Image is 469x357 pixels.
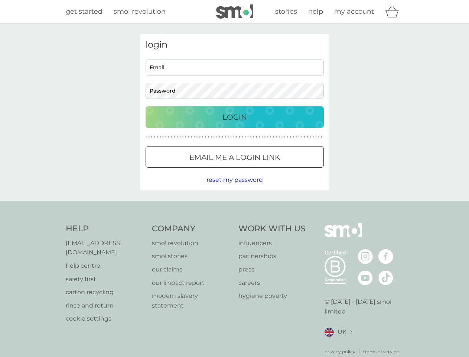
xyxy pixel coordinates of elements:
[279,135,280,139] p: ●
[214,135,215,139] p: ●
[189,151,280,163] p: Email me a login link
[233,135,235,139] p: ●
[290,135,291,139] p: ●
[157,135,158,139] p: ●
[378,249,393,264] img: visit the smol Facebook page
[114,7,166,16] span: smol revolution
[151,135,153,139] p: ●
[238,291,306,301] a: hygiene poverty
[238,223,306,235] h4: Work With Us
[152,278,231,288] a: our impact report
[66,287,145,297] a: carton recycling
[165,135,167,139] p: ●
[276,135,277,139] p: ●
[307,135,308,139] p: ●
[308,6,323,17] a: help
[296,135,297,139] p: ●
[152,291,231,310] a: modern slavery statement
[154,135,155,139] p: ●
[259,135,260,139] p: ●
[239,135,240,139] p: ●
[66,223,145,235] h4: Help
[312,135,314,139] p: ●
[146,146,324,168] button: Email me a login link
[152,251,231,261] a: smol stories
[146,106,324,128] button: Login
[358,249,373,264] img: visit the smol Instagram page
[318,135,320,139] p: ●
[179,135,181,139] p: ●
[310,135,311,139] p: ●
[152,265,231,274] a: our claims
[321,135,322,139] p: ●
[202,135,203,139] p: ●
[188,135,189,139] p: ●
[216,4,253,19] img: smol
[238,238,306,248] p: influencers
[211,135,212,139] p: ●
[66,314,145,324] a: cookie settings
[230,135,232,139] p: ●
[256,135,257,139] p: ●
[275,6,297,17] a: stories
[146,39,324,50] h3: login
[247,135,249,139] p: ●
[66,6,102,17] a: get started
[208,135,209,139] p: ●
[216,135,218,139] p: ●
[358,270,373,285] img: visit the smol Youtube page
[363,348,399,355] a: terms of service
[66,238,145,257] a: [EMAIL_ADDRESS][DOMAIN_NAME]
[261,135,263,139] p: ●
[238,278,306,288] a: careers
[273,135,274,139] p: ●
[238,265,306,274] a: press
[199,135,201,139] p: ●
[315,135,317,139] p: ●
[304,135,306,139] p: ●
[185,135,186,139] p: ●
[182,135,184,139] p: ●
[152,238,231,248] p: smol revolution
[152,223,231,235] h4: Company
[174,135,175,139] p: ●
[148,135,150,139] p: ●
[334,7,374,16] span: my account
[66,301,145,311] a: rinse and return
[168,135,170,139] p: ●
[287,135,289,139] p: ●
[160,135,161,139] p: ●
[176,135,178,139] p: ●
[242,135,243,139] p: ●
[325,297,404,316] p: © [DATE] - [DATE] smol limited
[298,135,300,139] p: ●
[275,7,297,16] span: stories
[293,135,294,139] p: ●
[270,135,271,139] p: ●
[385,4,404,19] div: basket
[205,135,206,139] p: ●
[267,135,268,139] p: ●
[114,6,166,17] a: smol revolution
[238,251,306,261] a: partnerships
[66,261,145,271] p: help centre
[219,135,221,139] p: ●
[206,175,263,185] button: reset my password
[191,135,192,139] p: ●
[66,274,145,284] a: safety first
[378,270,393,285] img: visit the smol Tiktok page
[284,135,286,139] p: ●
[171,135,172,139] p: ●
[301,135,303,139] p: ●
